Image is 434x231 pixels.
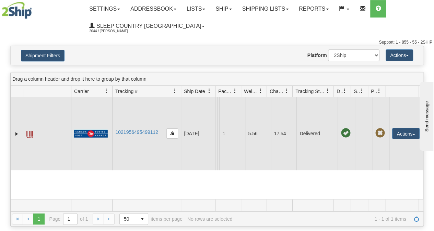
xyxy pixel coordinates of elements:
a: Label [26,128,33,139]
span: Shipment Issues [354,88,360,95]
iframe: chat widget [418,80,433,150]
span: Page 1 [33,213,44,224]
a: Sleep Country [GEOGRAPHIC_DATA] 2044 / [PERSON_NAME] [84,18,210,35]
button: Copy to clipboard [166,128,178,139]
a: Expand [13,130,20,137]
td: [PERSON_NAME] [PERSON_NAME] CA ON POWASSAN P0H 1Z0 [217,97,219,170]
div: Send message [5,6,63,11]
a: Refresh [411,213,422,224]
a: Packages filter column settings [229,85,241,97]
span: Pickup Status [371,88,377,95]
a: 1021956495499112 [115,129,158,135]
a: Shipment Issues filter column settings [356,85,368,97]
button: Shipment Filters [21,50,64,61]
a: Tracking Status filter column settings [322,85,333,97]
a: Tracking # filter column settings [169,85,181,97]
span: Carrier [74,88,89,95]
a: Weight filter column settings [255,85,267,97]
span: Sleep Country [GEOGRAPHIC_DATA] [95,23,201,29]
a: Pickup Status filter column settings [373,85,385,97]
label: Platform [307,52,327,59]
img: 20 - Canada Post [74,129,108,138]
span: select [137,213,148,224]
td: Sleep Country [GEOGRAPHIC_DATA] Shipping department [GEOGRAPHIC_DATA] [GEOGRAPHIC_DATA] Brampton ... [215,97,217,170]
span: 50 [124,216,133,222]
a: Ship Date filter column settings [203,85,215,97]
span: items per page [119,213,183,225]
span: Packages [218,88,233,95]
a: Reports [294,0,334,18]
span: On time [341,128,350,138]
a: Addressbook [125,0,181,18]
span: Tracking # [115,88,138,95]
td: 1 [219,97,245,170]
button: Actions [386,49,413,61]
td: 5.56 [245,97,271,170]
span: 2044 / [PERSON_NAME] [89,28,141,35]
span: Page of 1 [49,213,88,225]
a: Shipping lists [237,0,294,18]
a: Charge filter column settings [281,85,292,97]
div: grid grouping header [11,72,423,86]
span: 1 - 1 of 1 items [237,216,406,222]
span: Delivery Status [337,88,342,95]
a: Ship [210,0,237,18]
div: Support: 1 - 855 - 55 - 2SHIP [2,39,432,45]
td: [DATE] [181,97,215,170]
input: Page 1 [63,213,77,224]
td: 17.54 [271,97,296,170]
a: Lists [181,0,210,18]
span: Weight [244,88,258,95]
span: Tracking Status [295,88,325,95]
button: Actions [392,128,420,139]
img: logo2044.jpg [2,2,32,19]
td: Delivered [296,97,338,170]
a: Delivery Status filter column settings [339,85,351,97]
div: No rows are selected [187,216,233,222]
a: Carrier filter column settings [101,85,112,97]
span: Page sizes drop down [119,213,148,225]
span: Pickup Not Assigned [375,128,385,138]
span: Ship Date [184,88,205,95]
span: Charge [270,88,284,95]
a: Settings [84,0,125,18]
